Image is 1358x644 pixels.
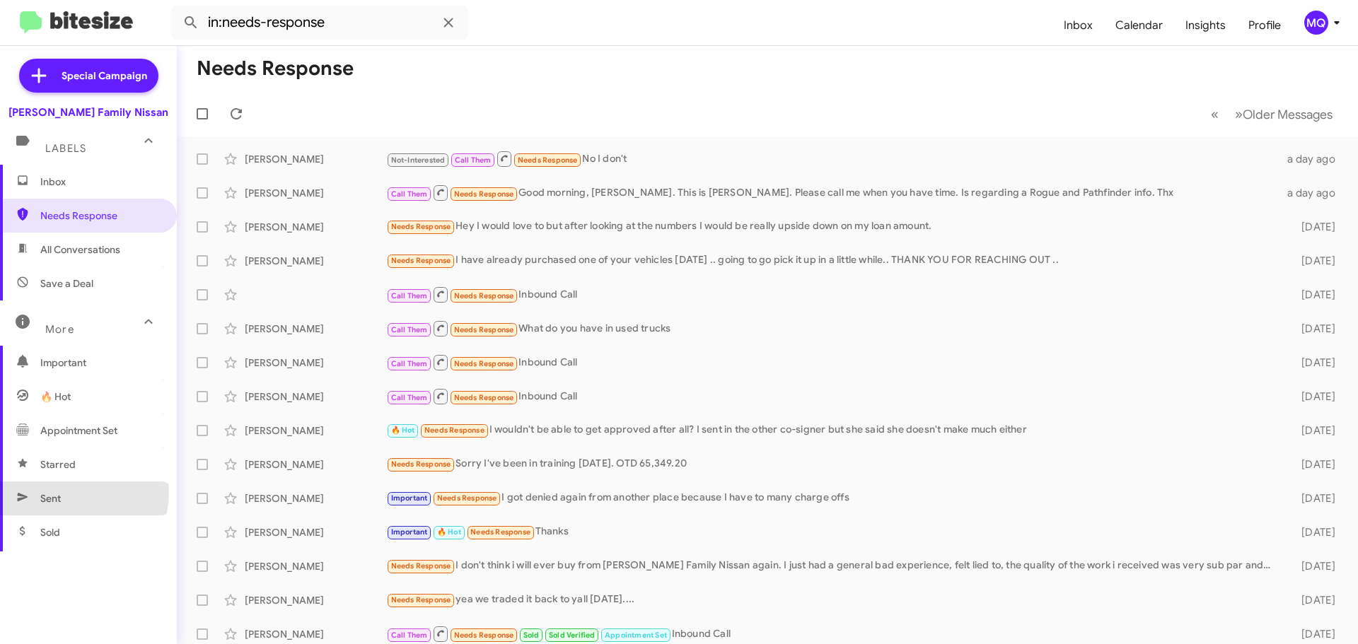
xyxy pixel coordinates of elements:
[391,493,428,503] span: Important
[391,561,451,570] span: Needs Response
[40,276,93,291] span: Save a Deal
[455,156,492,165] span: Call Them
[391,527,428,537] span: Important
[549,631,596,640] span: Sold Verified
[386,422,1279,438] div: I wouldn't be able to get approved after all? I sent in the other co-signer but she said she does...
[245,322,386,336] div: [PERSON_NAME]
[386,524,1279,540] div: Thanks
[437,493,497,503] span: Needs Response
[1279,457,1347,472] div: [DATE]
[424,426,484,435] span: Needs Response
[386,387,1279,405] div: Inbound Call
[40,175,161,189] span: Inbox
[386,625,1279,643] div: Inbound Call
[518,156,578,165] span: Needs Response
[62,69,147,83] span: Special Campaign
[1226,100,1341,129] button: Next
[45,323,74,336] span: More
[1174,5,1237,46] a: Insights
[1279,186,1347,200] div: a day ago
[197,57,354,80] h1: Needs Response
[1279,322,1347,336] div: [DATE]
[245,254,386,268] div: [PERSON_NAME]
[391,189,428,199] span: Call Them
[1235,105,1243,123] span: »
[1279,593,1347,607] div: [DATE]
[391,426,415,435] span: 🔥 Hot
[391,631,428,640] span: Call Them
[391,291,428,300] span: Call Them
[391,325,428,334] span: Call Them
[1279,220,1347,234] div: [DATE]
[1279,288,1347,302] div: [DATE]
[245,525,386,539] div: [PERSON_NAME]
[245,220,386,234] div: [PERSON_NAME]
[605,631,667,640] span: Appointment Set
[1304,11,1328,35] div: MQ
[386,286,1279,303] div: Inbound Call
[1279,390,1347,404] div: [DATE]
[40,457,76,472] span: Starred
[386,456,1279,472] div: Sorry I've been in training [DATE]. OTD 65,349.20
[454,325,514,334] span: Needs Response
[40,390,71,404] span: 🔥 Hot
[245,627,386,641] div: [PERSON_NAME]
[386,592,1279,608] div: yea we traded it back to yall [DATE]....
[437,527,461,537] span: 🔥 Hot
[245,457,386,472] div: [PERSON_NAME]
[1202,100,1227,129] button: Previous
[45,142,86,155] span: Labels
[386,490,1279,506] div: I got denied again from another place because I have to many charge offs
[1279,525,1347,539] div: [DATE]
[245,186,386,200] div: [PERSON_NAME]
[245,423,386,438] div: [PERSON_NAME]
[1104,5,1174,46] a: Calendar
[1203,100,1341,129] nav: Page navigation example
[470,527,530,537] span: Needs Response
[454,291,514,300] span: Needs Response
[454,631,514,640] span: Needs Response
[245,491,386,505] div: [PERSON_NAME]
[1279,627,1347,641] div: [DATE]
[1292,11,1342,35] button: MQ
[40,423,117,438] span: Appointment Set
[391,393,428,402] span: Call Them
[245,152,386,166] div: [PERSON_NAME]
[40,356,161,370] span: Important
[391,222,451,231] span: Needs Response
[386,558,1279,574] div: I don't think i will ever buy from [PERSON_NAME] Family Nissan again. I just had a general bad ex...
[391,459,451,469] span: Needs Response
[1211,105,1219,123] span: «
[1052,5,1104,46] a: Inbox
[386,252,1279,269] div: I have already purchased one of your vehicles [DATE] .. going to go pick it up in a little while....
[40,491,61,505] span: Sent
[245,356,386,370] div: [PERSON_NAME]
[245,390,386,404] div: [PERSON_NAME]
[8,105,168,119] div: [PERSON_NAME] Family Nissan
[40,209,161,223] span: Needs Response
[1279,559,1347,573] div: [DATE]
[386,218,1279,235] div: Hey I would love to but after looking at the numbers I would be really upside down on my loan amo...
[386,353,1279,371] div: Inbound Call
[1279,356,1347,370] div: [DATE]
[391,156,446,165] span: Not-Interested
[386,184,1279,201] div: Good morning, [PERSON_NAME]. This is [PERSON_NAME]. Please call me when you have time. Is regardi...
[1279,254,1347,268] div: [DATE]
[1243,107,1333,122] span: Older Messages
[391,359,428,368] span: Call Them
[1237,5,1292,46] a: Profile
[19,59,158,93] a: Special Campaign
[1279,491,1347,505] div: [DATE]
[40,242,120,257] span: All Conversations
[391,595,451,604] span: Needs Response
[1279,152,1347,166] div: a day ago
[523,631,540,640] span: Sold
[245,593,386,607] div: [PERSON_NAME]
[454,189,514,199] span: Needs Response
[40,525,60,539] span: Sold
[454,393,514,402] span: Needs Response
[386,320,1279,337] div: What do you have in used trucks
